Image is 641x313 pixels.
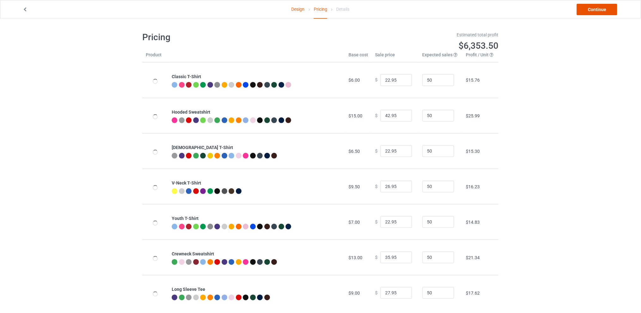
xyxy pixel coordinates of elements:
div: Details [336,0,349,18]
span: $ [375,219,378,224]
th: Profit / Unit [463,52,499,62]
span: $17.62 [466,291,480,296]
span: $ [375,78,378,83]
span: $15.76 [466,78,480,83]
b: Hooded Sweatshirt [172,110,210,115]
span: $ [375,290,378,295]
span: $6,353.50 [459,41,499,51]
span: $ [375,148,378,153]
span: $13.00 [348,255,362,260]
b: Youth T-Shirt [172,216,199,221]
img: heather_texture.png [214,82,220,88]
th: Expected sales [419,52,463,62]
div: Pricing [314,0,327,19]
th: Product [142,52,168,62]
img: heather_texture.png [207,224,213,229]
b: Classic T-Shirt [172,74,201,79]
th: Base cost [345,52,372,62]
b: Long Sleeve Tee [172,287,205,292]
span: $25.99 [466,113,480,118]
span: $15.00 [348,113,362,118]
span: $9.50 [348,184,360,189]
span: $21.34 [466,255,480,260]
span: $ [375,113,378,118]
span: $ [375,255,378,260]
span: $9.00 [348,291,360,296]
span: $6.50 [348,149,360,154]
div: Estimated total profit [325,32,499,38]
span: $16.23 [466,184,480,189]
b: [DEMOGRAPHIC_DATA] T-Shirt [172,145,233,150]
span: $6.00 [348,78,360,83]
h1: Pricing [142,32,316,43]
span: $7.00 [348,220,360,225]
b: V-Neck T-Shirt [172,180,201,185]
span: $15.30 [466,149,480,154]
a: Design [292,0,305,18]
th: Sale price [372,52,419,62]
b: Crewneck Sweatshirt [172,251,214,256]
span: $14.83 [466,220,480,225]
a: Continue [577,4,617,15]
span: $ [375,184,378,189]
